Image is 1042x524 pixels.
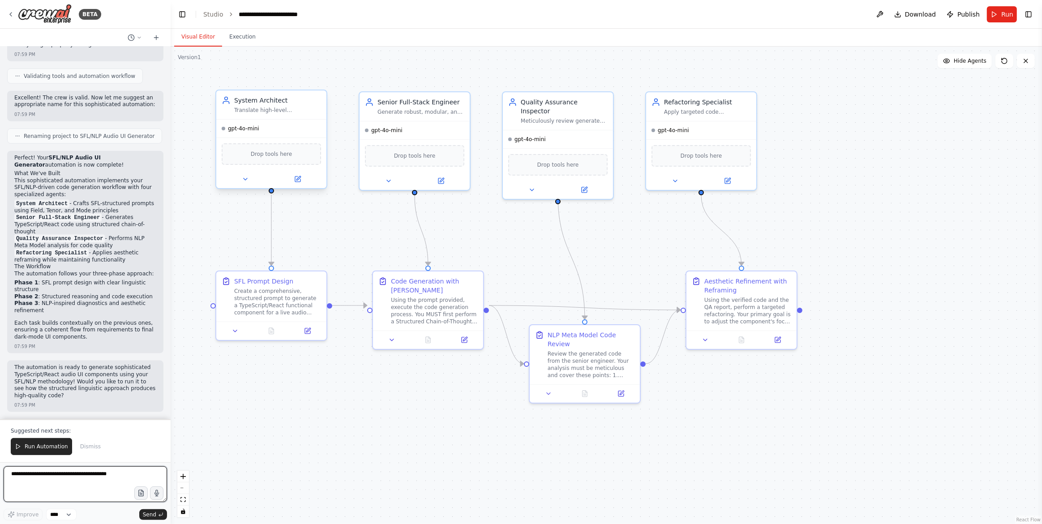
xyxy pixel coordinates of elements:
[134,486,148,500] button: Upload files
[664,108,751,116] div: Apply targeted code modifications based on QA feedback or new requirements, such as aesthetic ref...
[529,324,641,404] div: NLP Meta Model Code ReviewReview the generated code from the senior engineer. Your analysis must ...
[394,151,436,160] span: Drop tools here
[150,486,163,500] button: Click to speak your automation idea
[177,471,189,482] button: zoom in
[228,125,259,132] span: gpt-4o-mini
[681,151,722,160] span: Drop tools here
[14,200,156,215] li: - Crafts SFL-structured prompts using Field, Tenor, and Mode principles
[410,195,433,266] g: Edge from 68003f36-ef7a-48f8-ae51-2d8c664f8e04 to f44f2a54-607e-4142-a480-f7b11a8b601d
[14,293,156,301] li: : Structured reasoning and code execution
[14,170,156,177] h2: What We've Built
[957,10,980,19] span: Publish
[14,249,156,264] li: - Applies aesthetic reframing while maintaining functionality
[176,8,189,21] button: Hide left sidebar
[14,200,69,208] code: System Architect
[18,4,72,24] img: Logo
[272,174,323,185] button: Open in side panel
[416,176,466,186] button: Open in side panel
[177,494,189,506] button: fit view
[143,511,156,518] span: Send
[24,133,154,140] span: Renaming project to SFL/NLP Audio UI Generator
[537,160,579,169] span: Drop tools here
[332,301,367,310] g: Edge from 9cd74eb5-fa0f-4fa3-bb7c-d9954f45af7c to f44f2a54-607e-4142-a480-f7b11a8b601d
[14,279,156,293] li: : SFL prompt design with clear linguistic structure
[391,296,478,325] div: Using the prompt provided, execute the code generation process. You MUST first perform a Structur...
[697,195,746,266] g: Edge from 29bcdb1a-1c50-453f-a5de-74b3d87c6318 to 8248cbd2-18bc-4768-93e7-ca9b5c3fc58e
[14,320,156,341] p: Each task builds contextually on the previous ones, ensuring a coherent flow from requirements to...
[203,10,323,19] nav: breadcrumb
[14,111,35,118] div: 07:59 PM
[521,98,608,116] div: Quality Assurance Inspector
[548,331,635,348] div: NLP Meta Model Code Review
[4,509,43,520] button: Improve
[139,509,167,520] button: Send
[14,235,105,243] code: Quality Assurance Inspector
[79,9,101,20] div: BETA
[905,10,936,19] span: Download
[1022,8,1035,21] button: Show right sidebar
[14,177,156,198] p: This sophisticated automation implements your SFL/NLP-driven code generation workflow with four s...
[548,350,635,379] div: Review the generated code from the senior engineer. Your analysis must be meticulous and cover th...
[987,6,1017,22] button: Run
[14,364,156,399] p: The automation is ready to generate sophisticated TypeScript/React audio UI components using your...
[372,271,484,350] div: Code Generation with [PERSON_NAME]Using the prompt provided, execute the code generation process....
[1016,517,1041,522] a: React Flow attribution
[521,117,608,125] div: Meticulously review generated code for adherence to all constraints, security best practices, and...
[377,108,464,116] div: Generate robust, modular, and secure TypeScript/React code based on a precise technical specifica...
[391,277,478,295] div: Code Generation with [PERSON_NAME]
[215,91,327,191] div: System ArchitectTranslate high-level requirements into a precise, SFL-structured technical prompt...
[645,91,757,191] div: Refactoring SpecialistApply targeted code modifications based on QA feedback or new requirements,...
[723,335,761,345] button: No output available
[14,300,156,314] li: : NLP-inspired diagnostics and aesthetic refinement
[502,91,614,200] div: Quality Assurance InspectorMeticulously review generated code for adherence to all constraints, s...
[14,402,35,408] div: 07:59 PM
[203,11,223,18] a: Studio
[149,32,163,43] button: Start a new chat
[14,214,102,222] code: Senior Full-Stack Engineer
[359,91,471,191] div: Senior Full-Stack EngineerGenerate robust, modular, and secure TypeScript/React code based on a p...
[377,98,464,107] div: Senior Full-Stack Engineer
[17,511,39,518] span: Improve
[14,214,156,235] li: - Generates TypeScript/React code using structured chain-of-thought
[371,127,403,134] span: gpt-4o-mini
[234,107,321,114] div: Translate high-level requirements into a precise, SFL-structured technical prompt for an AI code ...
[251,150,292,159] span: Drop tools here
[14,249,89,257] code: Refactoring Specialist
[222,28,263,47] button: Execution
[177,471,189,517] div: React Flow controls
[234,277,293,286] div: SFL Prompt Design
[605,388,636,399] button: Open in side panel
[938,54,992,68] button: Hide Agents
[14,94,156,108] p: Excellent! The crew is valid. Now let me suggest an appropriate name for this sophisticated autom...
[14,279,38,286] strong: Phase 1
[24,73,135,80] span: Validating tools and automation workflow
[891,6,940,22] button: Download
[177,506,189,517] button: toggle interactivity
[267,195,276,266] g: Edge from e027eb84-6f8d-4775-8172-ae7ff0866bad to 9cd74eb5-fa0f-4fa3-bb7c-d9954f45af7c
[14,293,38,300] strong: Phase 2
[646,305,681,368] g: Edge from 0cd83e61-b2a5-436e-946a-ee49dc075322 to 8248cbd2-18bc-4768-93e7-ca9b5c3fc58e
[124,32,146,43] button: Switch to previous chat
[177,482,189,494] button: zoom out
[553,195,589,319] g: Edge from f472db21-3365-4b0a-b611-9820fbf25df7 to 0cd83e61-b2a5-436e-946a-ee49dc075322
[559,185,609,195] button: Open in side panel
[449,335,480,345] button: Open in side panel
[253,326,291,336] button: No output available
[234,288,321,316] div: Create a comprehensive, structured prompt to generate a TypeScript/React functional component for...
[658,127,689,134] span: gpt-4o-mini
[25,443,68,450] span: Run Automation
[80,443,101,450] span: Dismiss
[704,296,791,325] div: Using the verified code and the QA report, perform a targeted refactoring. Your primary goal is t...
[489,301,524,368] g: Edge from f44f2a54-607e-4142-a480-f7b11a8b601d to 0cd83e61-b2a5-436e-946a-ee49dc075322
[704,277,791,295] div: Aesthetic Refinement with Reframing
[292,326,323,336] button: Open in side panel
[14,343,35,350] div: 07:59 PM
[178,54,201,61] div: Version 1
[14,155,156,168] p: Perfect! Your automation is now complete!
[215,271,327,341] div: SFL Prompt DesignCreate a comprehensive, structured prompt to generate a TypeScript/React functio...
[14,235,156,249] li: - Performs NLP Meta Model analysis for code quality
[14,51,35,58] div: 07:59 PM
[686,271,798,350] div: Aesthetic Refinement with ReframingUsing the verified code and the QA report, perform a targeted ...
[14,155,101,168] strong: SFL/NLP Audio UI Generator
[566,388,604,399] button: No output available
